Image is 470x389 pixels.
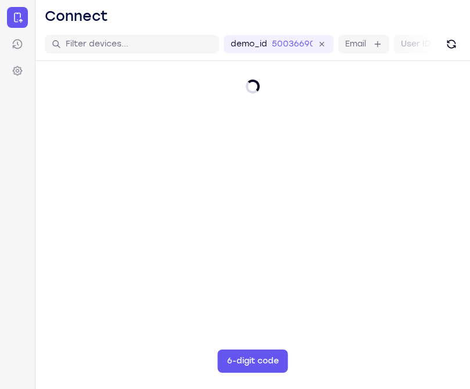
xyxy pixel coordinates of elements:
label: User ID [401,38,430,50]
button: 6-digit code [218,350,288,373]
h1: Connect [45,7,108,26]
label: demo_id [231,38,267,50]
button: Refresh [442,35,461,53]
a: Connect [7,7,28,28]
label: Email [345,38,366,50]
a: Settings [7,60,28,81]
a: Sessions [7,34,28,55]
input: Filter devices... [66,38,212,50]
